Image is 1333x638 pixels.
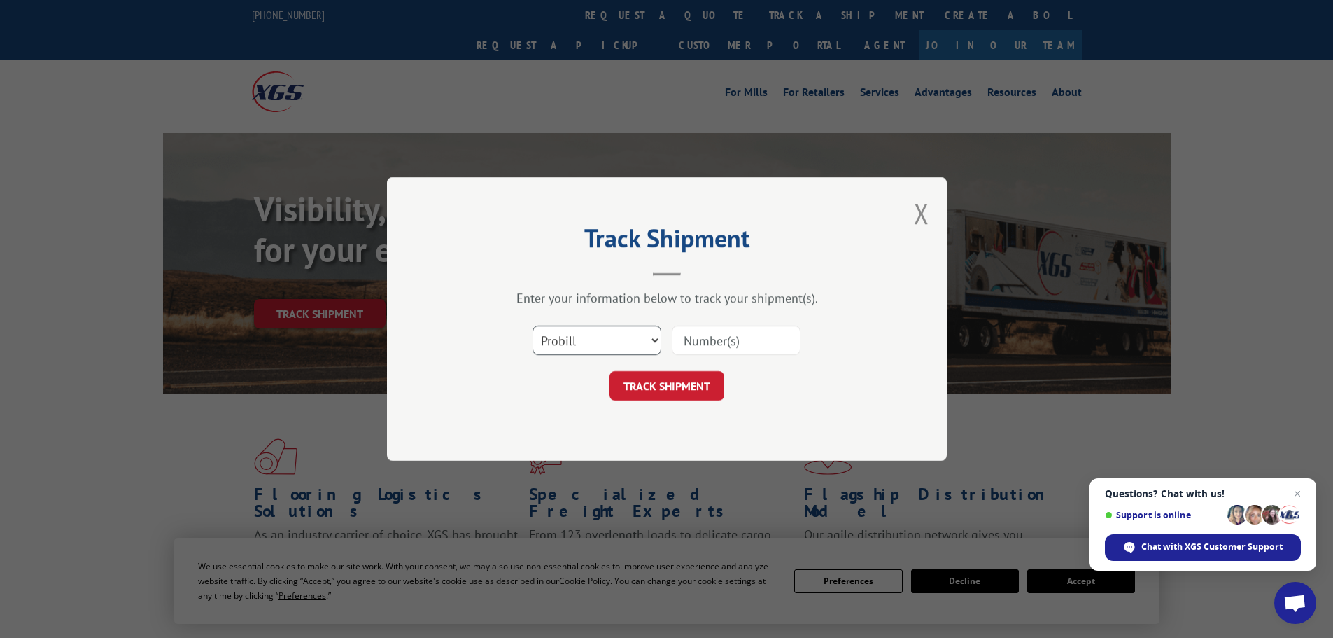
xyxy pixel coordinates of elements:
[609,371,724,401] button: TRACK SHIPMENT
[1289,485,1306,502] span: Close chat
[1274,582,1316,624] div: Open chat
[1141,541,1283,553] span: Chat with XGS Customer Support
[457,228,877,255] h2: Track Shipment
[1105,488,1301,499] span: Questions? Chat with us!
[1105,510,1222,520] span: Support is online
[457,290,877,306] div: Enter your information below to track your shipment(s).
[1105,534,1301,561] div: Chat with XGS Customer Support
[672,326,800,355] input: Number(s)
[914,195,929,232] button: Close modal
